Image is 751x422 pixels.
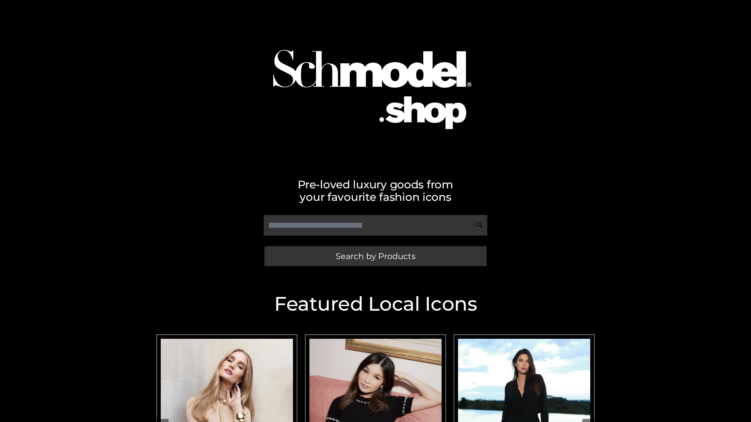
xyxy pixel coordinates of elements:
h2: Pre-loved luxury goods from your favourite fashion icons [153,178,598,203]
a: Search by Products [264,246,487,266]
h2: Featured Local Icons​ [153,294,598,314]
img: Search Icon [476,221,483,229]
span: Search by Products [336,252,415,260]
